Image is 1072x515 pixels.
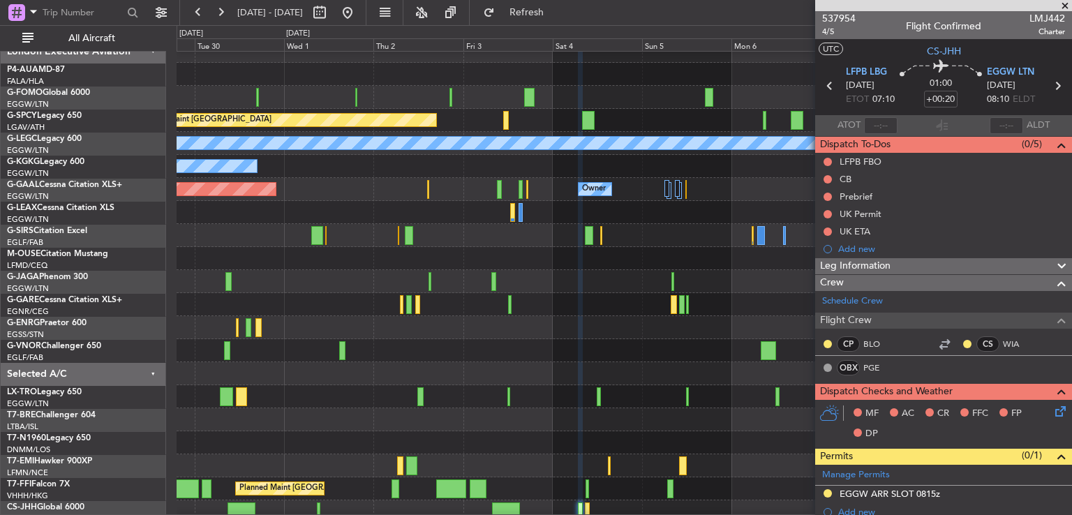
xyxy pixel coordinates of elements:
a: VHHH/HKG [7,491,48,501]
span: G-GAAL [7,181,39,189]
div: Owner [582,179,606,200]
span: 01:00 [930,77,952,91]
span: Permits [820,449,853,465]
input: Trip Number [43,2,123,23]
button: UTC [819,43,843,55]
a: T7-FFIFalcon 7X [7,480,70,488]
div: Tue 30 [195,38,284,51]
a: EGLF/FAB [7,352,43,363]
span: G-LEAX [7,204,37,212]
a: EGGW/LTN [7,283,49,294]
a: LTBA/ISL [7,421,38,432]
a: P4-AUAMD-87 [7,66,65,74]
a: T7-N1960Legacy 650 [7,434,91,442]
a: EGGW/LTN [7,191,49,202]
a: EGLF/FAB [7,237,43,248]
div: OBX [837,360,860,375]
div: Planned Maint [GEOGRAPHIC_DATA] [138,110,271,130]
a: EGGW/LTN [7,168,49,179]
span: G-SPCY [7,112,37,120]
span: G-GARE [7,296,39,304]
span: ELDT [1013,93,1035,107]
span: CS-JHH [7,503,37,512]
a: EGGW/LTN [7,398,49,409]
a: G-VNORChallenger 650 [7,342,101,350]
span: FP [1011,407,1022,421]
a: PGE [863,361,895,374]
span: G-LEGC [7,135,37,143]
button: Refresh [477,1,560,24]
span: CR [937,407,949,421]
a: G-ENRGPraetor 600 [7,319,87,327]
div: Fri 3 [463,38,553,51]
span: Refresh [498,8,556,17]
a: G-GARECessna Citation XLS+ [7,296,122,304]
div: UK ETA [840,225,870,237]
span: Leg Information [820,258,891,274]
div: Sun 5 [642,38,731,51]
span: 4/5 [822,26,856,38]
a: T7-BREChallenger 604 [7,411,96,419]
a: G-GAALCessna Citation XLS+ [7,181,122,189]
div: Planned Maint [GEOGRAPHIC_DATA] ([GEOGRAPHIC_DATA]) [239,478,459,499]
a: G-LEAXCessna Citation XLS [7,204,114,212]
button: All Aircraft [15,27,151,50]
span: G-ENRG [7,319,40,327]
a: G-LEGCLegacy 600 [7,135,82,143]
span: [DATE] - [DATE] [237,6,303,19]
div: Add new [838,243,1065,255]
a: EGGW/LTN [7,214,49,225]
span: FFC [972,407,988,421]
a: LFMD/CEQ [7,260,47,271]
span: LX-TRO [7,388,37,396]
a: G-FOMOGlobal 6000 [7,89,90,97]
span: ALDT [1027,119,1050,133]
span: Crew [820,275,844,291]
span: CS-JHH [927,44,961,59]
div: Wed 1 [284,38,373,51]
a: G-KGKGLegacy 600 [7,158,84,166]
span: T7-EMI [7,457,34,465]
a: WIA [1003,338,1034,350]
div: CB [840,173,851,185]
input: --:-- [864,117,898,134]
span: [DATE] [987,79,1015,93]
a: CS-JHHGlobal 6000 [7,503,84,512]
a: G-SPCYLegacy 650 [7,112,82,120]
a: BLO [863,338,895,350]
div: CP [837,336,860,352]
div: EGGW ARR SLOT 0815z [840,488,940,500]
span: 08:10 [987,93,1009,107]
span: 07:10 [872,93,895,107]
span: G-VNOR [7,342,41,350]
span: LMJ442 [1029,11,1065,26]
span: T7-N1960 [7,434,46,442]
a: G-SIRSCitation Excel [7,227,87,235]
span: AC [902,407,914,421]
a: LX-TROLegacy 650 [7,388,82,396]
span: T7-BRE [7,411,36,419]
span: [DATE] [846,79,874,93]
span: All Aircraft [36,33,147,43]
span: G-JAGA [7,273,39,281]
a: FALA/HLA [7,76,44,87]
span: EGGW LTN [987,66,1034,80]
a: Schedule Crew [822,294,883,308]
span: T7-FFI [7,480,31,488]
span: MF [865,407,879,421]
span: Dispatch Checks and Weather [820,384,953,400]
div: Thu 2 [373,38,463,51]
a: EGGW/LTN [7,99,49,110]
div: UK Permit [840,208,881,220]
div: [DATE] [179,28,203,40]
div: Prebrief [840,191,872,202]
span: DP [865,427,878,441]
span: P4-AUA [7,66,38,74]
span: M-OUSE [7,250,40,258]
span: (0/5) [1022,137,1042,151]
span: G-SIRS [7,227,33,235]
div: LFPB FBO [840,156,881,167]
a: EGGW/LTN [7,145,49,156]
span: Flight Crew [820,313,872,329]
span: (0/1) [1022,448,1042,463]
